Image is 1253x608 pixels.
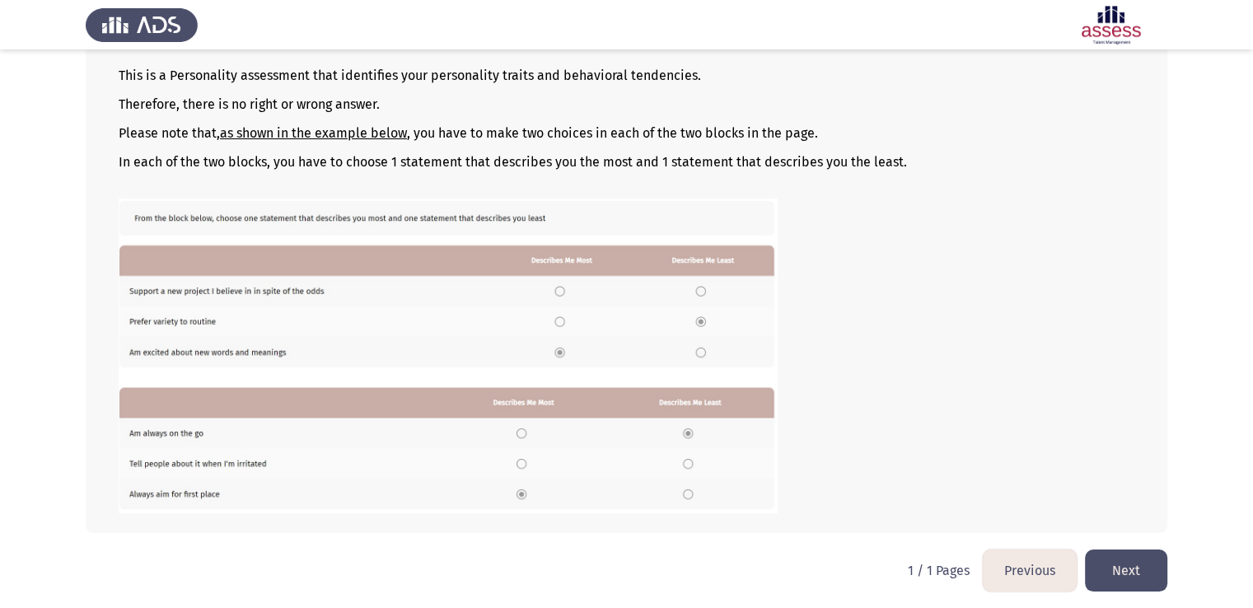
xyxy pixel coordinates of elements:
[119,96,1134,112] p: Therefore, there is no right or wrong answer.
[908,563,970,578] p: 1 / 1 Pages
[119,125,1134,141] p: Please note that, , you have to make two choices in each of the two blocks in the page.
[86,2,198,48] img: Assess Talent Management logo
[983,550,1077,592] button: load previous page
[119,68,1134,83] p: This is a Personality assessment that identifies your personality traits and behavioral tendencies.
[119,199,778,512] img: QURTIE9DTSBFTi5qcGcxNzI1OTc1Njg2NDU5.jpg
[220,125,407,141] u: as shown in the example below
[1085,550,1167,592] button: load next page
[1055,2,1167,48] img: Assessment logo of Development Assessment R1 (EN/AR)
[119,154,1134,170] p: In each of the two blocks, you have to choose 1 statement that describes you the most and 1 state...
